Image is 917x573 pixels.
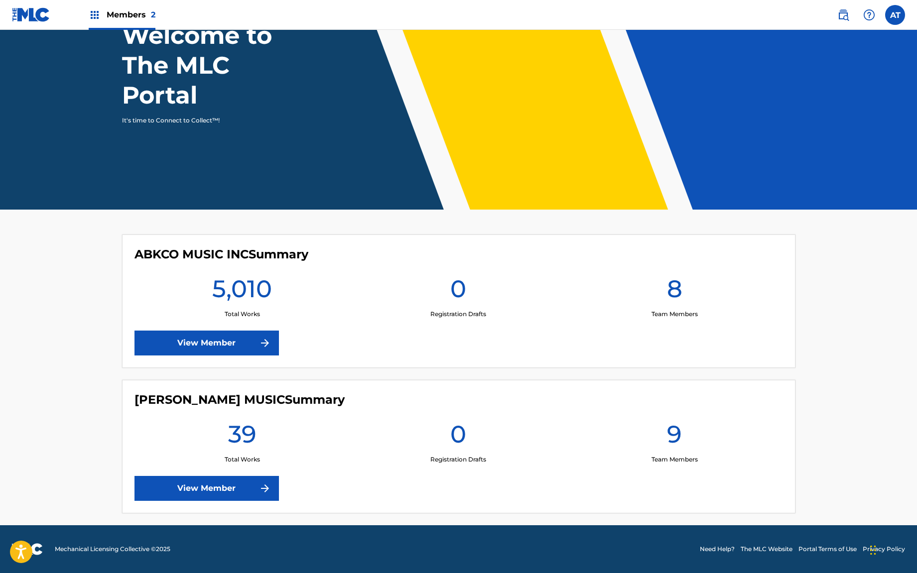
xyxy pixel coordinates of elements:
a: View Member [134,331,279,355]
img: MLC Logo [12,7,50,22]
img: f7272a7cc735f4ea7f67.svg [259,482,271,494]
div: User Menu [885,5,905,25]
a: Need Help? [700,545,735,554]
h1: 0 [450,419,466,455]
img: search [837,9,849,21]
h1: 5,010 [212,274,272,310]
img: f7272a7cc735f4ea7f67.svg [259,337,271,349]
span: Mechanical Licensing Collective © 2025 [55,545,170,554]
h4: BEN MARGULIES MUSIC [134,392,345,407]
iframe: Chat Widget [867,525,917,573]
p: Total Works [225,310,260,319]
a: Privacy Policy [863,545,905,554]
a: Public Search [833,5,853,25]
h4: ABKCO MUSIC INC [134,247,308,262]
a: View Member [134,476,279,501]
span: Members [107,9,155,20]
p: Total Works [225,455,260,464]
a: The MLC Website [741,545,792,554]
a: Portal Terms of Use [798,545,857,554]
p: Registration Drafts [430,310,486,319]
img: help [863,9,875,21]
h1: Welcome to The MLC Portal [122,20,308,110]
div: Help [859,5,879,25]
h1: 8 [667,274,682,310]
p: Team Members [652,310,698,319]
p: Registration Drafts [430,455,486,464]
span: 2 [151,10,155,19]
h1: 0 [450,274,466,310]
img: Top Rightsholders [89,9,101,21]
h1: 39 [228,419,257,455]
div: Drag [870,535,876,565]
p: Team Members [652,455,698,464]
img: logo [12,543,43,555]
p: It's time to Connect to Collect™! [122,116,295,125]
h1: 9 [667,419,682,455]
